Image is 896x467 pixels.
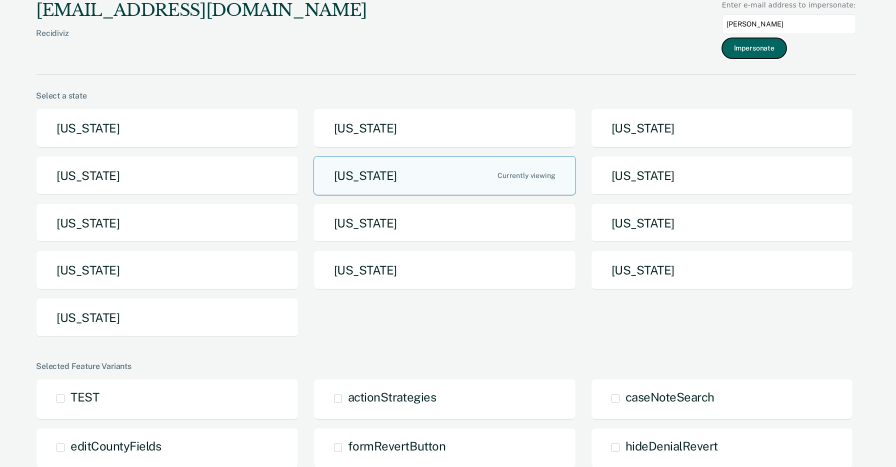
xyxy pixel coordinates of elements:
button: [US_STATE] [36,108,298,148]
button: [US_STATE] [36,298,298,337]
button: [US_STATE] [313,203,576,243]
div: Recidiviz [36,28,367,54]
input: Enter an email to impersonate... [722,14,856,34]
button: [US_STATE] [313,250,576,290]
button: [US_STATE] [36,156,298,195]
button: [US_STATE] [591,250,853,290]
button: [US_STATE] [36,250,298,290]
button: Impersonate [722,38,786,58]
span: actionStrategies [348,390,436,404]
button: [US_STATE] [591,156,853,195]
span: editCountyFields [70,439,161,453]
span: TEST [70,390,99,404]
span: caseNoteSearch [625,390,714,404]
span: hideDenialRevert [625,439,718,453]
div: Select a state [36,91,856,100]
button: [US_STATE] [591,203,853,243]
span: formRevertButton [348,439,445,453]
button: [US_STATE] [36,203,298,243]
button: [US_STATE] [591,108,853,148]
button: [US_STATE] [313,108,576,148]
div: Selected Feature Variants [36,361,856,371]
button: [US_STATE] [313,156,576,195]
